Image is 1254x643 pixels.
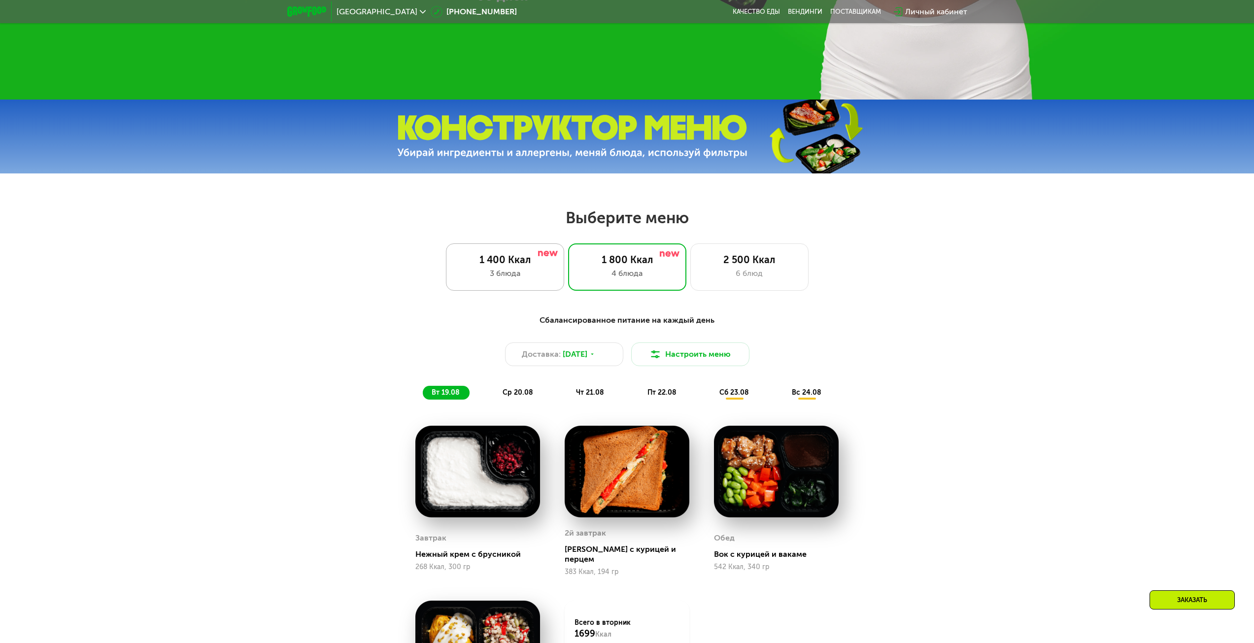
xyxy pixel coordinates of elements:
[714,549,847,559] div: Вок с курицей и вакаме
[714,563,839,571] div: 542 Ккал, 340 гр
[503,388,533,397] span: ср 20.08
[32,208,1222,228] h2: Выберите меню
[733,8,780,16] a: Качество еды
[578,254,676,266] div: 1 800 Ккал
[431,6,517,18] a: [PHONE_NUMBER]
[575,618,679,640] div: Всего в вторник
[432,388,460,397] span: вт 19.08
[1150,590,1235,609] div: Заказать
[575,628,595,639] span: 1699
[337,8,417,16] span: [GEOGRAPHIC_DATA]
[701,268,798,279] div: 6 блюд
[905,6,967,18] div: Личный кабинет
[631,342,749,366] button: Настроить меню
[565,526,606,541] div: 2й завтрак
[595,630,611,639] span: Ккал
[522,348,561,360] span: Доставка:
[415,563,540,571] div: 268 Ккал, 300 гр
[719,388,749,397] span: сб 23.08
[714,531,735,545] div: Обед
[456,254,554,266] div: 1 400 Ккал
[415,531,446,545] div: Завтрак
[336,314,919,327] div: Сбалансированное питание на каждый день
[701,254,798,266] div: 2 500 Ккал
[576,388,604,397] span: чт 21.08
[456,268,554,279] div: 3 блюда
[647,388,677,397] span: пт 22.08
[830,8,881,16] div: поставщикам
[788,8,822,16] a: Вендинги
[565,568,689,576] div: 383 Ккал, 194 гр
[415,549,548,559] div: Нежный крем с брусникой
[563,348,587,360] span: [DATE]
[565,544,697,564] div: [PERSON_NAME] с курицей и перцем
[578,268,676,279] div: 4 блюда
[792,388,821,397] span: вс 24.08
